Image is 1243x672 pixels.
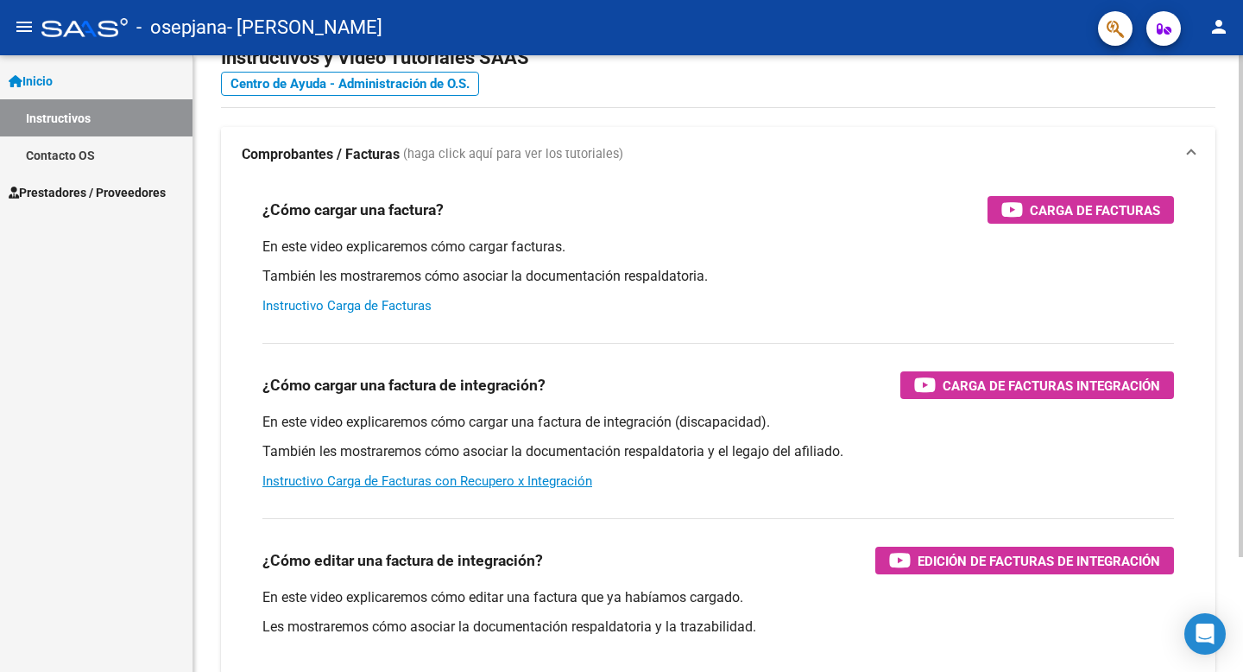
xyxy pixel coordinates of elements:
h3: ¿Cómo cargar una factura de integración? [262,373,546,397]
strong: Comprobantes / Facturas [242,145,400,164]
button: Edición de Facturas de integración [875,547,1174,574]
p: En este video explicaremos cómo cargar facturas. [262,238,1174,257]
span: - osepjana [136,9,227,47]
span: Edición de Facturas de integración [918,550,1160,572]
button: Carga de Facturas [987,196,1174,224]
p: También les mostraremos cómo asociar la documentación respaldatoria. [262,267,1174,286]
mat-expansion-panel-header: Comprobantes / Facturas (haga click aquí para ver los tutoriales) [221,127,1215,182]
span: (haga click aquí para ver los tutoriales) [403,145,623,164]
span: Inicio [9,72,53,91]
span: - [PERSON_NAME] [227,9,382,47]
p: En este video explicaremos cómo editar una factura que ya habíamos cargado. [262,588,1174,607]
mat-icon: menu [14,16,35,37]
p: Les mostraremos cómo asociar la documentación respaldatoria y la trazabilidad. [262,618,1174,637]
a: Instructivo Carga de Facturas con Recupero x Integración [262,473,592,489]
span: Carga de Facturas [1030,200,1160,221]
mat-icon: person [1208,16,1229,37]
h3: ¿Cómo editar una factura de integración? [262,548,543,573]
h3: ¿Cómo cargar una factura? [262,198,444,222]
span: Carga de Facturas Integración [943,375,1160,396]
button: Carga de Facturas Integración [900,371,1174,399]
p: En este video explicaremos cómo cargar una factura de integración (discapacidad). [262,413,1174,432]
a: Centro de Ayuda - Administración de O.S. [221,72,479,96]
div: Open Intercom Messenger [1184,613,1226,655]
h2: Instructivos y Video Tutoriales SAAS [221,41,1215,74]
span: Prestadores / Proveedores [9,183,166,202]
a: Instructivo Carga de Facturas [262,298,432,314]
p: También les mostraremos cómo asociar la documentación respaldatoria y el legajo del afiliado. [262,442,1174,461]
